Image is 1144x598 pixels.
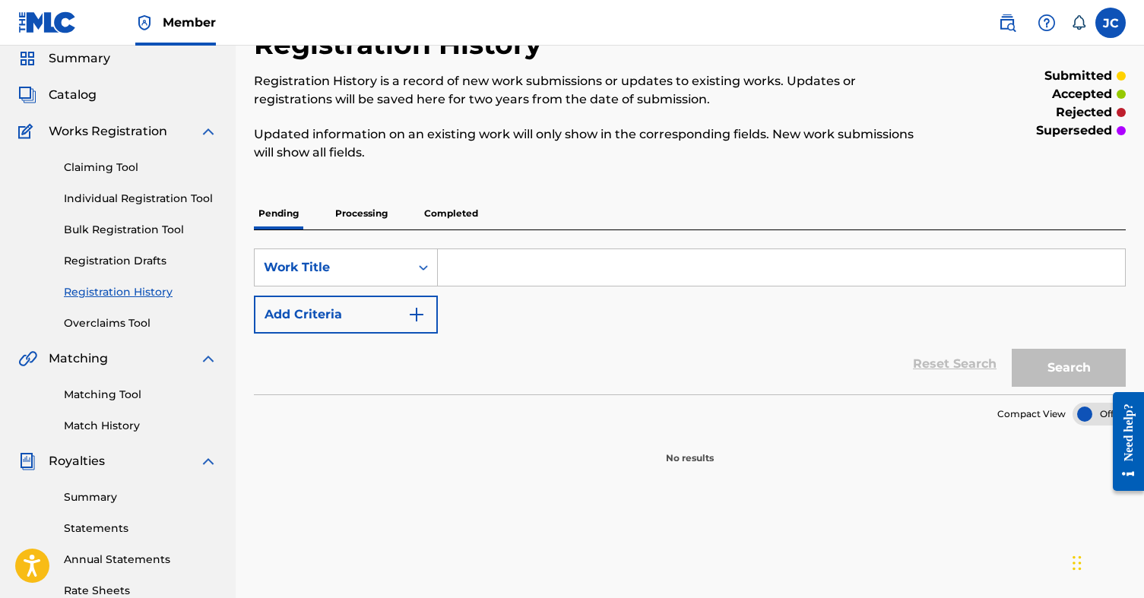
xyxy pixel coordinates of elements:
a: Registration Drafts [64,253,217,269]
form: Search Form [254,248,1126,394]
img: help [1038,14,1056,32]
iframe: Chat Widget [1068,525,1144,598]
p: Updated information on an existing work will only show in the corresponding fields. New work subm... [254,125,925,162]
a: Statements [64,520,217,536]
p: accepted [1052,85,1112,103]
div: User Menu [1095,8,1126,38]
img: Summary [18,49,36,68]
p: Processing [331,198,392,229]
div: Work Title [264,258,401,277]
a: Bulk Registration Tool [64,222,217,238]
img: Royalties [18,452,36,470]
p: Registration History is a record of new work submissions or updates to existing works. Updates or... [254,72,925,109]
a: Summary [64,489,217,505]
p: Completed [420,198,483,229]
span: Catalog [49,86,97,104]
iframe: Resource Center [1101,380,1144,502]
span: Works Registration [49,122,167,141]
img: 9d2ae6d4665cec9f34b9.svg [407,305,426,324]
span: Member [163,14,216,31]
a: Annual Statements [64,552,217,568]
a: Matching Tool [64,387,217,403]
p: superseded [1036,122,1112,140]
img: MLC Logo [18,11,77,33]
a: Overclaims Tool [64,315,217,331]
a: CatalogCatalog [18,86,97,104]
a: Individual Registration Tool [64,191,217,207]
div: Help [1032,8,1062,38]
a: Public Search [992,8,1022,38]
p: submitted [1044,67,1112,85]
p: rejected [1056,103,1112,122]
img: Matching [18,350,37,368]
a: Claiming Tool [64,160,217,176]
img: Works Registration [18,122,38,141]
img: expand [199,350,217,368]
span: Royalties [49,452,105,470]
a: Registration History [64,284,217,300]
div: Drag [1073,540,1082,586]
span: Summary [49,49,110,68]
a: SummarySummary [18,49,110,68]
img: expand [199,122,217,141]
img: expand [199,452,217,470]
img: search [998,14,1016,32]
img: Catalog [18,86,36,104]
button: Add Criteria [254,296,438,334]
img: Top Rightsholder [135,14,154,32]
span: Compact View [997,407,1066,421]
span: Matching [49,350,108,368]
p: Pending [254,198,303,229]
a: Match History [64,418,217,434]
div: Notifications [1071,15,1086,30]
p: No results [666,433,714,465]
